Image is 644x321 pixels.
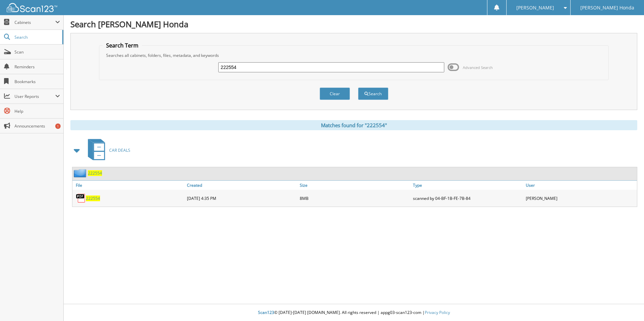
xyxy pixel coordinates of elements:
span: Bookmarks [14,79,60,84]
span: [PERSON_NAME] Honda [580,6,634,10]
img: folder2.png [74,169,88,177]
span: [PERSON_NAME] [516,6,554,10]
img: scan123-logo-white.svg [7,3,57,12]
img: PDF.png [76,193,86,203]
a: 222554 [88,170,102,176]
button: Search [358,87,388,100]
div: 1 [55,123,61,129]
span: CAR DEALS [109,147,130,153]
a: Privacy Policy [425,310,450,315]
h1: Search [PERSON_NAME] Honda [70,19,637,30]
a: File [72,181,185,190]
div: [PERSON_NAME] [524,191,637,205]
div: © [DATE]-[DATE] [DOMAIN_NAME]. All rights reserved | appg03-scan123-com | [64,305,644,321]
span: Search [14,34,59,40]
span: Scan [14,49,60,55]
div: scanned by 04-BF-1B-FE-7B-84 [411,191,524,205]
span: Announcements [14,123,60,129]
a: Size [298,181,411,190]
a: Created [185,181,298,190]
span: Scan123 [258,310,274,315]
legend: Search Term [103,42,142,49]
a: User [524,181,637,190]
div: 8MB [298,191,411,205]
div: [DATE] 4:35 PM [185,191,298,205]
span: Help [14,108,60,114]
a: 222554 [86,195,100,201]
span: Cabinets [14,20,55,25]
span: Advanced Search [463,65,493,70]
div: Matches found for "222554" [70,120,637,130]
span: User Reports [14,94,55,99]
span: Reminders [14,64,60,70]
button: Clear [320,87,350,100]
a: CAR DEALS [84,137,130,164]
a: Type [411,181,524,190]
div: Searches all cabinets, folders, files, metadata, and keywords [103,52,605,58]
